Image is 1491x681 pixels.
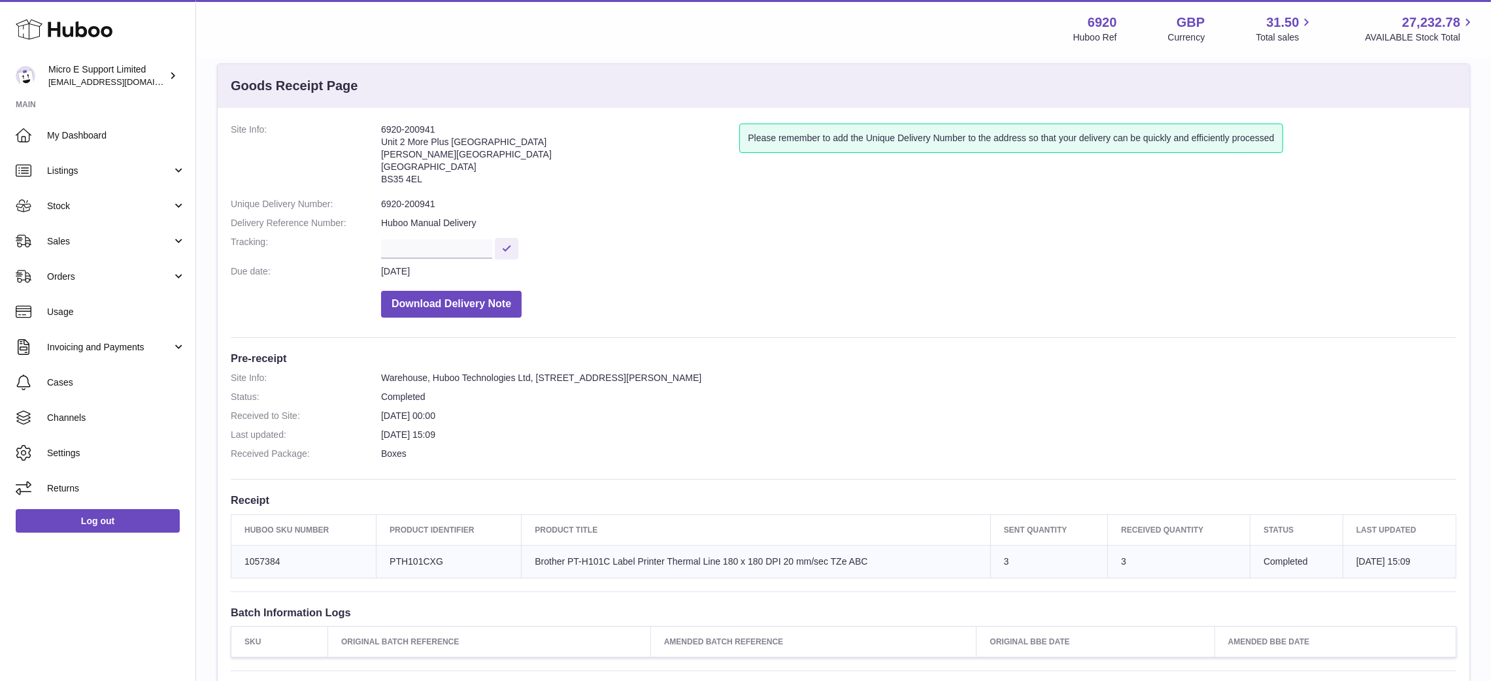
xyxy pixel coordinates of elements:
td: 3 [990,545,1108,578]
dt: Site Info: [231,372,381,384]
span: AVAILABLE Stock Total [1365,31,1475,44]
td: PTH101CXG [377,545,522,578]
th: Received Quantity [1108,514,1250,545]
span: My Dashboard [47,129,186,142]
th: Product Identifier [377,514,522,545]
img: internalAdmin-6920@internal.huboo.com [16,66,35,86]
div: Micro E Support Limited [48,63,166,88]
dd: [DATE] 15:09 [381,429,1456,441]
span: Invoicing and Payments [47,341,172,354]
dt: Unique Delivery Number: [231,198,381,210]
h3: Batch Information Logs [231,605,1456,620]
dt: Delivery Reference Number: [231,217,381,229]
h3: Receipt [231,493,1456,507]
dt: Site Info: [231,124,381,191]
span: Listings [47,165,172,177]
dd: 6920-200941 [381,198,1456,210]
th: Amended Batch Reference [650,626,977,657]
dd: [DATE] 00:00 [381,410,1456,422]
a: 27,232.78 AVAILABLE Stock Total [1365,14,1475,44]
span: 31.50 [1266,14,1299,31]
address: 6920-200941 Unit 2 More Plus [GEOGRAPHIC_DATA] [PERSON_NAME][GEOGRAPHIC_DATA] [GEOGRAPHIC_DATA] B... [381,124,739,191]
th: Amended BBE Date [1215,626,1456,657]
div: Please remember to add the Unique Delivery Number to the address so that your delivery can be qui... [739,124,1282,153]
strong: GBP [1177,14,1205,31]
span: Total sales [1256,31,1314,44]
dt: Status: [231,391,381,403]
dd: Warehouse, Huboo Technologies Ltd, [STREET_ADDRESS][PERSON_NAME] [381,372,1456,384]
span: [EMAIL_ADDRESS][DOMAIN_NAME] [48,76,192,87]
a: Log out [16,509,180,533]
h3: Goods Receipt Page [231,77,358,95]
div: Currency [1168,31,1205,44]
span: Settings [47,447,186,459]
th: Product title [522,514,990,545]
span: Cases [47,376,186,389]
strong: 6920 [1088,14,1117,31]
dd: [DATE] [381,265,1456,278]
span: Usage [47,306,186,318]
td: Brother PT-H101C Label Printer Thermal Line 180 x 180 DPI 20 mm/sec TZe ABC [522,545,990,578]
span: Stock [47,200,172,212]
td: [DATE] 15:09 [1343,545,1456,578]
th: Status [1250,514,1343,545]
th: Original BBE Date [977,626,1215,657]
dt: Tracking: [231,236,381,259]
h3: Pre-receipt [231,351,1456,365]
td: 1057384 [231,545,377,578]
button: Download Delivery Note [381,291,522,318]
th: SKU [231,626,328,657]
span: 27,232.78 [1402,14,1460,31]
a: 31.50 Total sales [1256,14,1314,44]
dd: Huboo Manual Delivery [381,217,1456,229]
dt: Due date: [231,265,381,278]
span: Returns [47,482,186,495]
div: Huboo Ref [1073,31,1117,44]
dt: Last updated: [231,429,381,441]
td: Completed [1250,545,1343,578]
dd: Completed [381,391,1456,403]
td: 3 [1108,545,1250,578]
span: Channels [47,412,186,424]
th: Huboo SKU Number [231,514,377,545]
th: Last updated [1343,514,1456,545]
span: Sales [47,235,172,248]
th: Sent Quantity [990,514,1108,545]
dt: Received Package: [231,448,381,460]
span: Orders [47,271,172,283]
dd: Boxes [381,448,1456,460]
dt: Received to Site: [231,410,381,422]
th: Original Batch Reference [328,626,651,657]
